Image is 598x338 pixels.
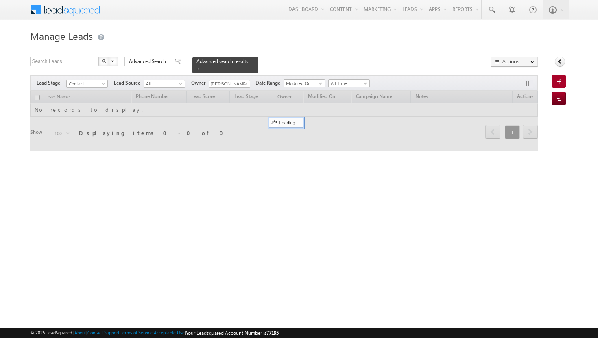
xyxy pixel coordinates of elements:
[144,80,185,88] a: All
[255,79,284,87] span: Date Range
[209,80,250,88] input: Type to Search
[66,80,108,88] a: Contact
[329,80,367,87] span: All Time
[109,57,118,66] button: ?
[196,58,248,64] span: Advanced search results
[154,330,185,335] a: Acceptable Use
[37,79,66,87] span: Lead Stage
[30,29,93,42] span: Manage Leads
[67,80,105,87] span: Contact
[114,79,144,87] span: Lead Source
[491,57,538,67] button: Actions
[266,330,279,336] span: 77195
[102,59,106,63] img: Search
[284,80,323,87] span: Modified On
[30,329,279,337] span: © 2025 LeadSquared | | | | |
[121,330,153,335] a: Terms of Service
[129,58,168,65] span: Advanced Search
[87,330,120,335] a: Contact Support
[111,58,115,65] span: ?
[191,79,209,87] span: Owner
[328,79,370,87] a: All Time
[74,330,86,335] a: About
[269,118,303,128] div: Loading...
[144,80,183,87] span: All
[186,330,279,336] span: Your Leadsquared Account Number is
[239,80,249,88] a: Show All Items
[284,79,325,87] a: Modified On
